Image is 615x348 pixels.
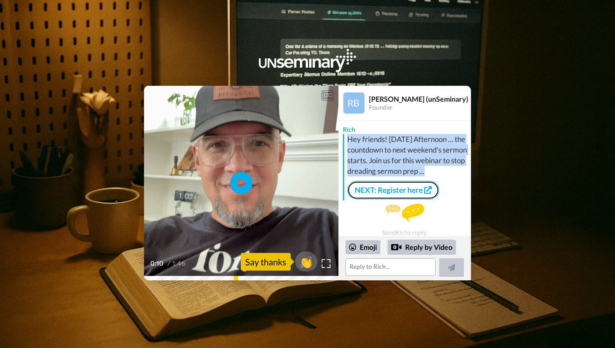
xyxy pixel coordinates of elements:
div: Emoji [345,240,380,254]
div: Reply by Video [387,240,456,255]
img: message.svg [385,204,424,222]
span: What do I mean by that? [200,248,283,256]
div: Reply by Video [391,242,402,252]
span: 0:10 [150,258,166,269]
img: Profile Image [343,92,364,114]
img: Full screen [322,259,330,268]
span: 👏 [295,255,317,269]
div: Rich [338,121,471,134]
div: Send Rich a reply. [338,204,471,236]
div: Say thanks [241,253,291,271]
div: Hey friends! [DATE] Afternoon ... the countdown to next weekend's sermon starts. Join us for this... [347,134,469,176]
img: logo [259,48,356,73]
div: CC [322,91,333,100]
span: / [167,258,171,269]
div: Founder [369,104,471,111]
div: [PERSON_NAME] (unSeminary) [369,95,471,103]
button: 👏 [295,252,317,272]
a: NEXT: Register here [347,181,439,199]
span: 1:46 [172,258,188,269]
